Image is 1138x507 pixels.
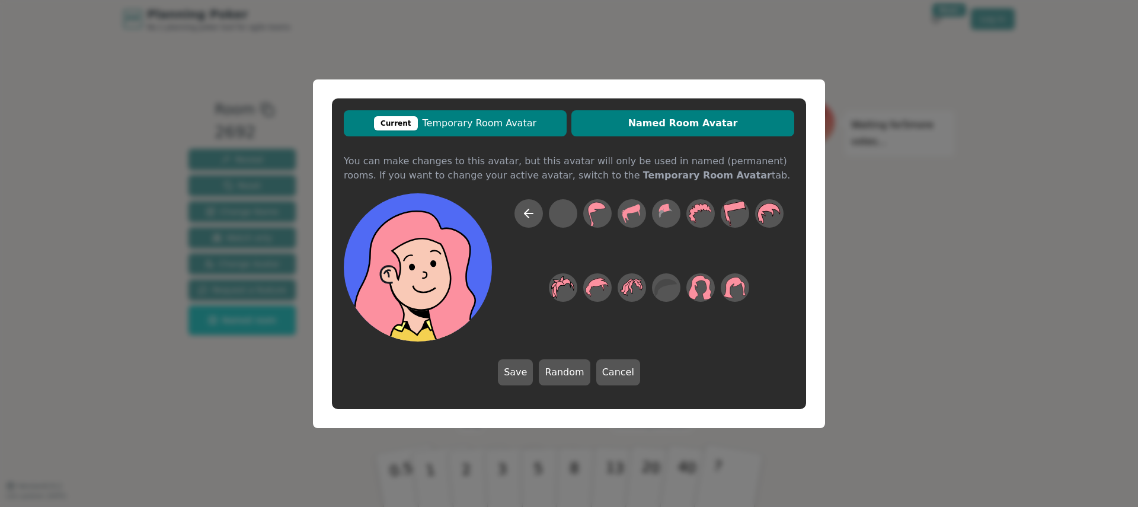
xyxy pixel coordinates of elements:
button: CurrentTemporary Room Avatar [344,110,567,136]
button: Cancel [596,359,640,385]
div: Current [374,116,418,130]
b: Temporary Room Avatar [643,170,772,181]
span: Named Room Avatar [577,116,788,130]
span: Temporary Room Avatar [350,116,561,130]
button: Save [498,359,533,385]
button: Random [539,359,590,385]
button: Named Room Avatar [571,110,794,136]
div: You can make changes to this avatar, but this avatar will only be used in named (permanent) rooms... [344,154,794,164]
